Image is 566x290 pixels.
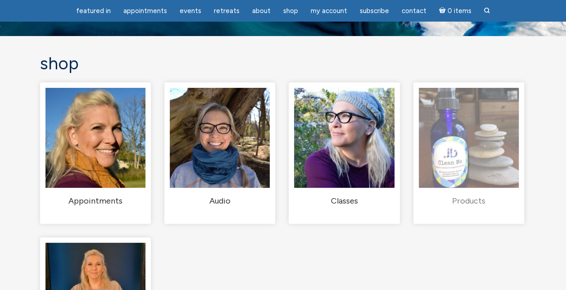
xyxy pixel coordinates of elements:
[447,8,471,14] span: 0 items
[311,7,347,15] span: My Account
[45,88,145,206] a: Visit product category Appointments
[294,88,394,206] a: Visit product category Classes
[283,7,298,15] span: Shop
[123,7,167,15] span: Appointments
[396,2,432,20] a: Contact
[434,1,477,20] a: Cart0 items
[45,195,145,206] h2: Appointments
[45,88,145,188] img: Appointments
[439,7,448,15] i: Cart
[40,54,526,73] h1: Shop
[294,88,394,188] img: Classes
[305,2,353,20] a: My Account
[419,195,519,206] h2: Products
[180,7,201,15] span: Events
[170,195,270,206] h2: Audio
[360,7,389,15] span: Subscribe
[354,2,394,20] a: Subscribe
[170,88,270,206] a: Visit product category Audio
[170,88,270,188] img: Audio
[294,195,394,206] h2: Classes
[76,7,111,15] span: featured in
[419,88,519,206] a: Visit product category Products
[174,2,207,20] a: Events
[71,2,116,20] a: featured in
[118,2,172,20] a: Appointments
[402,7,426,15] span: Contact
[419,88,519,188] img: Products
[252,7,271,15] span: About
[208,2,245,20] a: Retreats
[247,2,276,20] a: About
[278,2,303,20] a: Shop
[214,7,240,15] span: Retreats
